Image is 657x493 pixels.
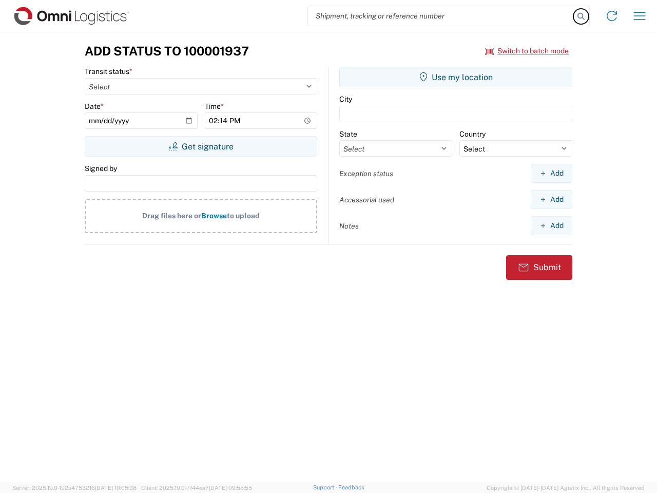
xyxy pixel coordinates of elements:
[95,485,137,491] span: [DATE] 10:05:38
[531,190,572,209] button: Add
[85,102,104,111] label: Date
[339,67,572,87] button: Use my location
[339,129,357,139] label: State
[339,195,394,204] label: Accessorial used
[308,6,574,26] input: Shipment, tracking or reference number
[506,255,572,280] button: Submit
[142,212,201,220] span: Drag files here or
[459,129,486,139] label: Country
[338,484,364,490] a: Feedback
[485,43,569,60] button: Switch to batch mode
[141,485,252,491] span: Client: 2025.19.0-7f44ea7
[201,212,227,220] span: Browse
[85,164,117,173] label: Signed by
[531,216,572,235] button: Add
[85,44,249,59] h3: Add Status to 100001937
[339,94,352,104] label: City
[487,483,645,492] span: Copyright © [DATE]-[DATE] Agistix Inc., All Rights Reserved
[209,485,252,491] span: [DATE] 09:58:55
[85,67,132,76] label: Transit status
[531,164,572,183] button: Add
[85,136,317,157] button: Get signature
[227,212,260,220] span: to upload
[205,102,224,111] label: Time
[339,169,393,178] label: Exception status
[313,484,339,490] a: Support
[339,221,359,231] label: Notes
[12,485,137,491] span: Server: 2025.19.0-192a4753216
